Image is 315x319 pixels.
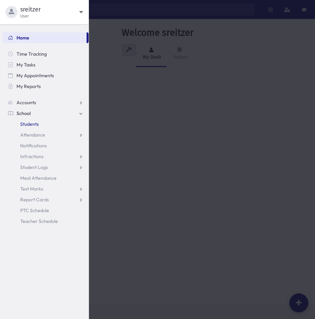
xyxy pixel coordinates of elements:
span: Students [20,121,39,127]
a: Accounts [3,97,89,108]
span: Student Logs [20,164,48,170]
span: Meal Attendance [20,175,57,181]
a: Teacher Schedule [3,216,89,227]
a: Report Cards [3,194,89,205]
span: Test Marks [20,186,43,192]
a: Time Tracking [3,49,89,59]
a: My Tasks [3,59,89,70]
a: Attendance [3,129,89,140]
a: My Appointments [3,70,89,81]
span: sreitzer [20,5,79,13]
a: Home [3,32,87,43]
a: Student Logs [3,162,89,173]
span: Infractions [20,153,43,159]
a: Meal Attendance [3,173,89,183]
span: My Tasks [17,62,35,68]
a: PTC Schedule [3,205,89,216]
span: My Appointments [17,72,54,79]
span: Time Tracking [17,51,47,57]
a: Infractions [3,151,89,162]
span: User [20,13,79,19]
span: Accounts [17,99,36,106]
span: My Reports [17,83,41,89]
span: School [17,110,31,116]
span: Teacher Schedule [20,218,58,224]
a: Students [3,119,89,129]
span: Notifications [20,143,47,149]
a: Notifications [3,140,89,151]
a: School [3,108,89,119]
span: PTC Schedule [20,207,49,213]
span: Home [17,35,29,41]
span: Report Cards [20,197,49,203]
span: Attendance [20,132,45,138]
a: Test Marks [3,183,89,194]
a: My Reports [3,81,89,92]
